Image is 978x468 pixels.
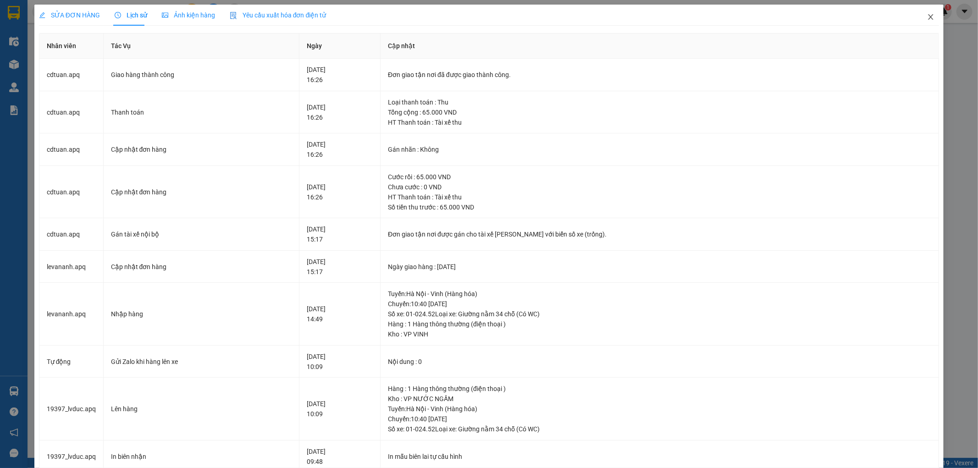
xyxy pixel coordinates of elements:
td: cdtuan.apq [39,59,104,91]
td: cdtuan.apq [39,218,104,251]
div: Cập nhật đơn hàng [111,187,292,197]
div: [DATE] 16:26 [307,139,373,160]
div: Nhập hàng [111,309,292,319]
div: Lên hàng [111,404,292,414]
div: Hàng : 1 Hàng thông thường (điện thoại ) [388,384,931,394]
div: Loại thanh toán : Thu [388,97,931,107]
div: [DATE] 16:26 [307,182,373,202]
div: Chưa cước : 0 VND [388,182,931,192]
td: levananh.apq [39,251,104,283]
span: Yêu cầu xuất hóa đơn điện tử [230,11,326,19]
div: Cập nhật đơn hàng [111,262,292,272]
div: Số tiền thu trước : 65.000 VND [388,202,931,212]
th: Cập nhật [381,33,939,59]
td: 19397_lvduc.apq [39,378,104,440]
td: cdtuan.apq [39,91,104,134]
div: In mẫu biên lai tự cấu hình [388,451,931,462]
td: cdtuan.apq [39,133,104,166]
div: [DATE] 16:26 [307,102,373,122]
th: Nhân viên [39,33,104,59]
div: In biên nhận [111,451,292,462]
div: Gửi Zalo khi hàng lên xe [111,357,292,367]
div: HT Thanh toán : Tài xế thu [388,117,931,127]
div: Đơn giao tận nơi được gán cho tài xế [PERSON_NAME] với biển số xe (trống). [388,229,931,239]
img: icon [230,12,237,19]
td: levananh.apq [39,283,104,346]
div: Gán nhãn : Không [388,144,931,154]
div: Gán tài xế nội bộ [111,229,292,239]
div: Kho : VP VINH [388,329,931,339]
div: Thanh toán [111,107,292,117]
div: Giao hàng thành công [111,70,292,80]
span: Lịch sử [115,11,147,19]
div: [DATE] 14:49 [307,304,373,324]
div: HT Thanh toán : Tài xế thu [388,192,931,202]
th: Tác Vụ [104,33,300,59]
div: Nội dung : 0 [388,357,931,367]
div: Hàng : 1 Hàng thông thường (điện thoại ) [388,319,931,329]
button: Close [918,5,944,30]
div: Đơn giao tận nơi đã được giao thành công. [388,70,931,80]
div: [DATE] 15:17 [307,257,373,277]
div: Tuyến : Hà Nội - Vinh (Hàng hóa) Chuyến: 10:40 [DATE] Số xe: 01-024.52 Loại xe: Giường nằm 34 chỗ... [388,289,931,319]
div: [DATE] 09:48 [307,446,373,467]
span: SỬA ĐƠN HÀNG [39,11,100,19]
div: Kho : VP NƯỚC NGẦM [388,394,931,404]
td: Tự động [39,346,104,378]
span: picture [162,12,168,18]
th: Ngày [299,33,381,59]
div: Ngày giao hàng : [DATE] [388,262,931,272]
div: [DATE] 10:09 [307,399,373,419]
span: clock-circle [115,12,121,18]
td: cdtuan.apq [39,166,104,219]
div: [DATE] 10:09 [307,352,373,372]
span: edit [39,12,45,18]
div: Tuyến : Hà Nội - Vinh (Hàng hóa) Chuyến: 10:40 [DATE] Số xe: 01-024.52 Loại xe: Giường nằm 34 chỗ... [388,404,931,434]
span: Ảnh kiện hàng [162,11,215,19]
span: close [927,13,934,21]
div: Tổng cộng : 65.000 VND [388,107,931,117]
div: [DATE] 15:17 [307,224,373,244]
div: Cập nhật đơn hàng [111,144,292,154]
div: Cước rồi : 65.000 VND [388,172,931,182]
div: [DATE] 16:26 [307,65,373,85]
